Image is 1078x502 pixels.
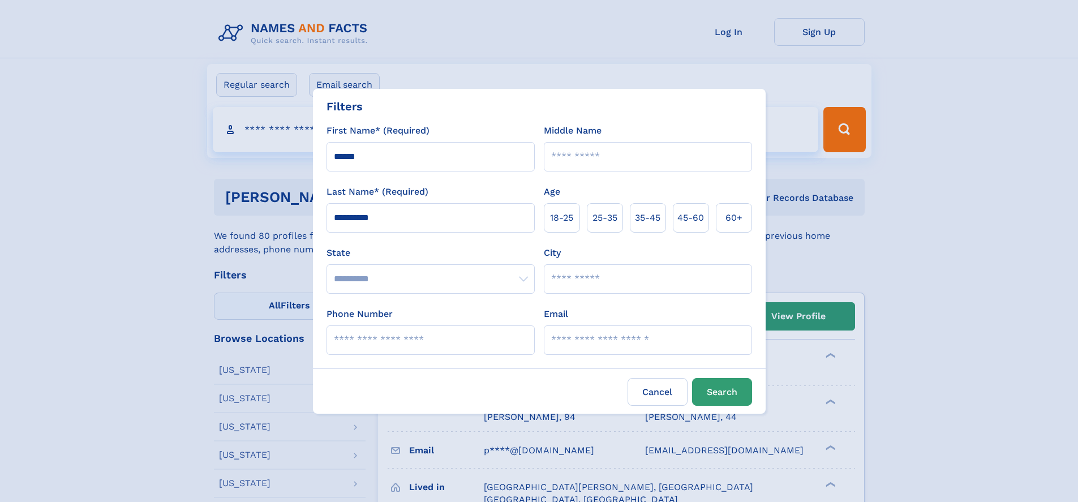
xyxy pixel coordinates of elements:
button: Search [692,378,752,406]
label: City [544,246,561,260]
label: State [327,246,535,260]
label: First Name* (Required) [327,124,430,138]
div: Filters [327,98,363,115]
label: Last Name* (Required) [327,185,428,199]
label: Middle Name [544,124,602,138]
label: Age [544,185,560,199]
span: 25‑35 [592,211,617,225]
label: Cancel [628,378,688,406]
span: 60+ [725,211,742,225]
span: 35‑45 [635,211,660,225]
label: Phone Number [327,307,393,321]
label: Email [544,307,568,321]
span: 45‑60 [677,211,704,225]
span: 18‑25 [550,211,573,225]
